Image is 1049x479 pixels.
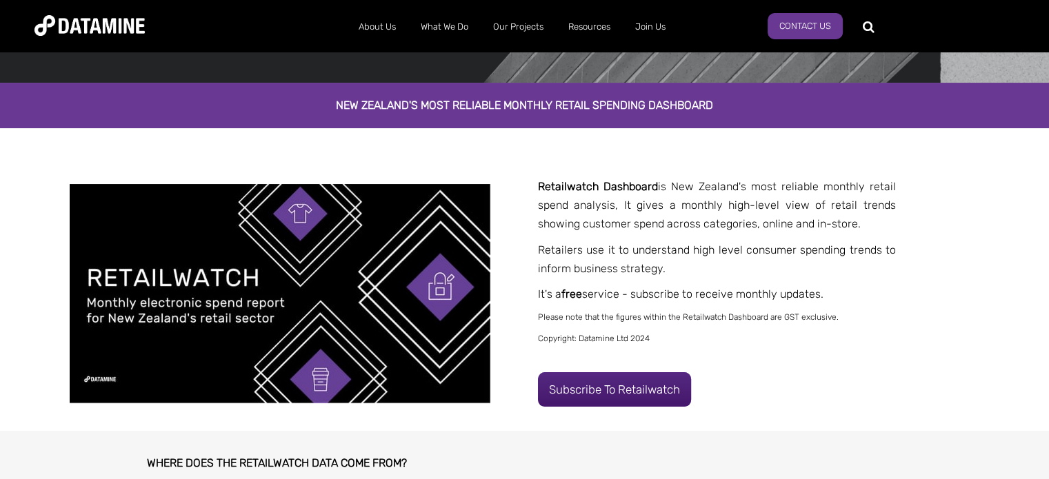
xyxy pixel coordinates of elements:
strong: WHERE DOES THE RETAILWATCH DATA COME FROM? [147,456,407,469]
span: It's a service - subscribe to receive monthly updates. [538,287,823,300]
a: Our Projects [481,9,556,45]
span: New Zealand's most reliable monthly retail spending dashboard [336,99,713,112]
span: free [561,287,582,300]
img: Retailwatch Report Template [70,184,490,403]
span: Please note that the figures within the Retailwatch Dashboard are GST exclusive. [538,312,839,322]
a: What We Do [408,9,481,45]
a: Resources [556,9,623,45]
a: Subscribe to Retailwatch [538,372,691,407]
strong: Retailwatch Dashboard [538,180,658,193]
span: Copyright: Datamine Ltd 2024 [538,334,650,343]
span: is New Zealand's most reliable monthly retail spend analysis, It gives a monthly high-level view ... [538,180,896,230]
a: Contact Us [768,13,843,39]
a: Join Us [623,9,678,45]
a: About Us [346,9,408,45]
span: Retailers use it to understand high level consumer spending trends to inform business strategy. [538,243,896,275]
img: Datamine [34,15,145,36]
